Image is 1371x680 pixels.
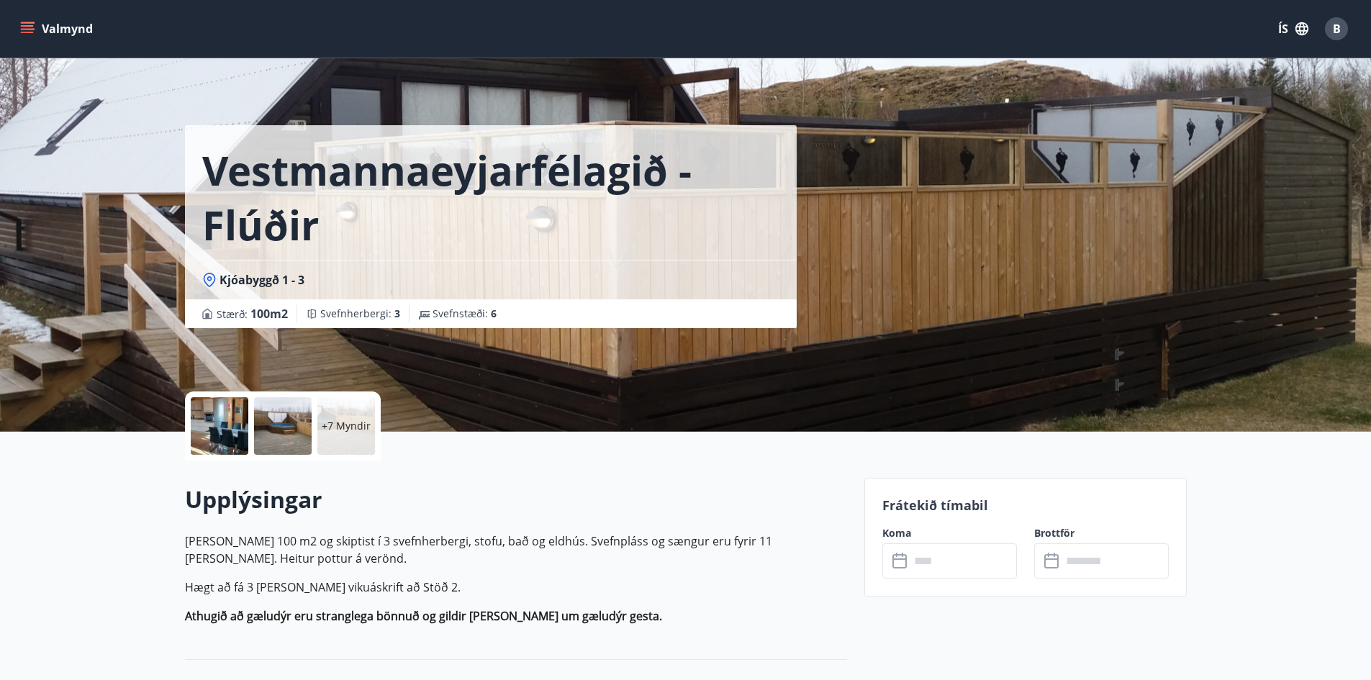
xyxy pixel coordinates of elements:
span: B [1333,21,1341,37]
span: 100 m2 [250,306,288,322]
p: +7 Myndir [322,419,371,433]
label: Koma [882,526,1017,540]
span: 6 [491,307,497,320]
p: Hægt að fá 3 [PERSON_NAME] vikuáskrift að Stöð 2. [185,579,847,596]
button: ÍS [1270,16,1316,42]
button: B [1319,12,1354,46]
button: menu [17,16,99,42]
span: Stærð : [217,305,288,322]
p: [PERSON_NAME] 100 m2 og skiptist í 3 svefnherbergi, stofu, bað og eldhús. Svefnpláss og sængur er... [185,532,847,567]
p: Frátekið tímabil [882,496,1169,514]
span: Svefnstæði : [433,307,497,321]
label: Brottför [1034,526,1169,540]
strong: Athugið að gæludýr eru stranglega bönnuð og gildir [PERSON_NAME] um gæludýr gesta. [185,608,662,624]
span: 3 [394,307,400,320]
span: Kjóabyggð 1 - 3 [220,272,304,288]
h2: Upplýsingar [185,484,847,515]
h1: Vestmannaeyjarfélagið - Flúðir [202,142,779,252]
span: Svefnherbergi : [320,307,400,321]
